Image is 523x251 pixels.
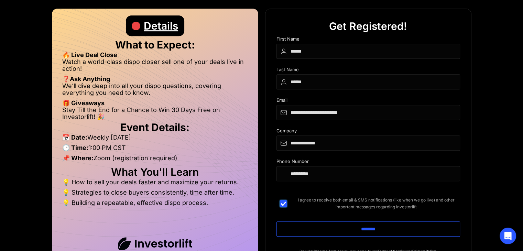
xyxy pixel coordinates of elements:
li: 💡 How to sell your deals faster and maximize your returns. [62,179,248,189]
div: Company [276,128,460,135]
li: 💡 Strategies to close buyers consistently, time after time. [62,189,248,199]
strong: 🕒 Time: [62,144,88,151]
div: Get Registered! [329,16,407,36]
li: Weekly [DATE] [62,134,248,144]
li: 💡 Building a repeatable, effective dispo process. [62,199,248,206]
div: Email [276,98,460,105]
strong: 📅 Date: [62,134,87,141]
li: We’ll dive deep into all your dispo questions, covering everything you need to know. [62,83,248,100]
strong: 📌 Where: [62,154,94,162]
form: DIspo Day Main Form [276,36,460,248]
li: Zoom (registration required) [62,155,248,165]
li: Stay Till the End for a Chance to Win 30 Days Free on Investorlift! 🎉 [62,107,248,120]
strong: 🎁 Giveaways [62,99,105,107]
div: Phone Number [276,159,460,166]
strong: Event Details: [120,121,189,133]
strong: 🔥 Live Deal Close [62,51,117,58]
div: Last Name [276,67,460,74]
strong: What to Expect: [115,39,195,51]
li: 1:00 PM CST [62,144,248,155]
div: Open Intercom Messenger [500,228,516,244]
h2: What You'll Learn [62,168,248,175]
li: Watch a world-class dispo closer sell one of your deals live in action! [62,58,248,76]
div: Details [144,15,178,36]
strong: ❓Ask Anything [62,75,110,83]
span: I agree to receive both email & SMS notifications (like when we go live) and other important mess... [292,197,460,210]
div: First Name [276,36,460,44]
